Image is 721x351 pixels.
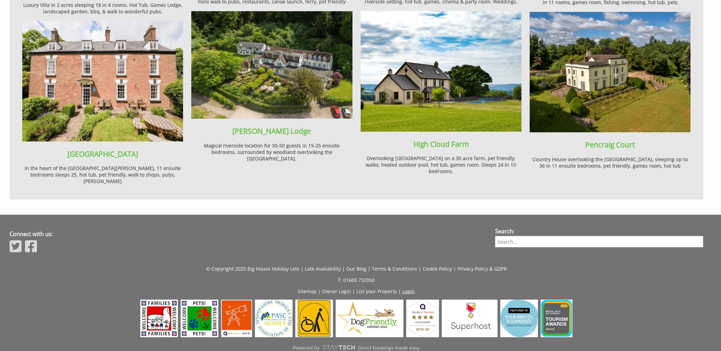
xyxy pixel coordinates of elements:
[295,300,333,337] img: Mobility - Mobility
[298,288,317,295] a: Sitemap
[301,265,304,272] span: |
[403,288,415,295] a: Login
[361,155,522,174] h4: Overlooking [GEOGRAPHIC_DATA] on a 30 acre farm, pet friendly, walks, heated outdoor pool, hot tu...
[305,265,341,272] a: Late Availability
[22,2,183,15] h4: Luxury Villa in 2 acres sleeping 18 in 8 rooms. Hot Tub, Games Lodge, landscaped garden, bbq, & w...
[25,239,37,253] img: Facebook
[423,265,452,272] a: Cookie Policy
[191,11,352,119] img: Symonds Yat Lodge
[368,265,371,272] span: |
[530,156,691,169] h4: Country House overlooking the [GEOGRAPHIC_DATA], sleeping up to 36 in 11 ensuite bedrooms, pet fr...
[67,149,138,159] a: [GEOGRAPHIC_DATA]
[500,300,538,337] img: Your Bristol & Somerset Wedding Magazine - 2024 - Your Bristol & Somerset Wedding Magazine - 2024
[342,265,345,272] span: |
[336,300,403,337] img: Dog Friendly Awards - Dog Friendly - Dog Friendly Awards
[140,300,178,337] img: Visit England - Families Welcome
[442,300,498,337] img: Airbnb - Superhost
[206,265,299,272] a: © Copyright 2025 Big House Holiday Lets
[419,265,421,272] span: |
[458,265,507,272] a: Privacy Policy & GDPR
[191,142,352,162] h4: Magical riverside location for 30-50 guests in 15-25 ensuite bedrooms, surrounded by woodland ove...
[361,11,522,132] img: Highcloud Farm
[10,239,22,253] img: Twitter
[372,265,417,272] a: Terms & Conditions
[255,300,293,337] img: PASC - PASC UK Members
[22,165,183,184] h4: In the heart of the [GEOGRAPHIC_DATA][PERSON_NAME], 11 ensuite bedrooms sleeps 25, hot tub, pet f...
[530,12,691,133] img: Pencraig Court
[495,236,703,247] input: Search...
[495,227,703,235] h3: Search:
[541,300,572,337] img: Bristol, bath & somerset tourism awards - Bristol, bath & somerset tourism awards
[221,300,252,337] img: Quality in Tourism - Great4 Dark Skies
[318,288,321,295] span: |
[322,288,351,295] a: Owner Login
[399,288,401,295] span: |
[346,265,366,272] a: Our Blog
[585,140,635,149] a: Pencraig Court
[22,21,183,142] img: Forest House
[10,230,481,238] h3: Connect with us:
[357,288,397,295] a: List your Property
[232,126,311,136] a: [PERSON_NAME] Lodge
[413,139,469,149] a: High Cloud Farm
[406,300,439,337] img: Quality in Tourism - Gold Award
[353,288,356,295] span: |
[338,277,375,283] a: T: 01600 732050
[181,300,218,337] img: Visit England - Pets Welcome
[453,265,456,272] span: |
